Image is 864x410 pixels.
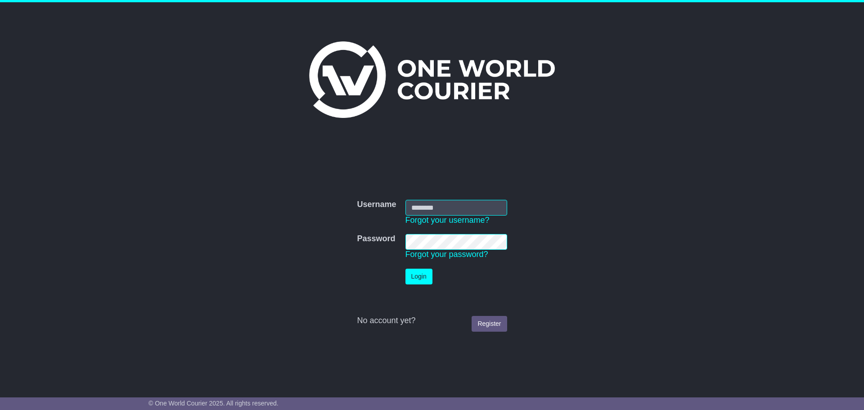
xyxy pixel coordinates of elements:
label: Username [357,200,396,210]
label: Password [357,234,395,244]
button: Login [405,269,432,284]
span: © One World Courier 2025. All rights reserved. [148,400,279,407]
a: Register [472,316,507,332]
a: Forgot your password? [405,250,488,259]
img: One World [309,41,555,118]
div: No account yet? [357,316,507,326]
a: Forgot your username? [405,216,490,225]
